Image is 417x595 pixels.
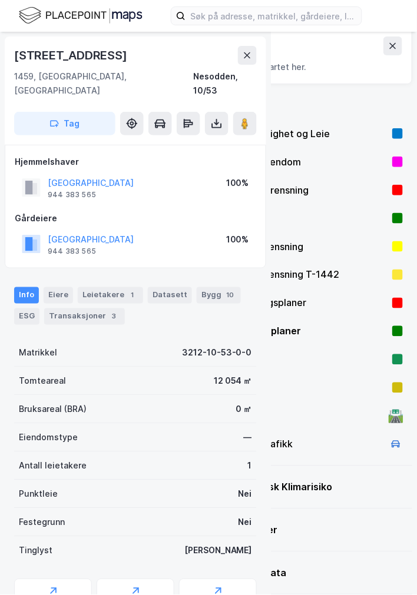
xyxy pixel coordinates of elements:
div: Kartlag [210,98,403,112]
div: 12 054 ㎡ [214,374,252,388]
div: BYA–% [225,381,388,395]
div: Støyforurensning [225,240,388,254]
div: [PERSON_NAME] [184,544,252,558]
div: 0 ㎡ [236,403,252,417]
div: Matrikkel [19,346,57,360]
div: Tinglyst [19,544,52,558]
div: Anleggseiendom [225,155,388,169]
div: Tomteareal [19,374,66,388]
div: 944 383 565 [48,247,96,256]
div: — [244,431,252,445]
div: Reguleringsplaner [225,296,388,310]
div: BRA–% [225,353,388,367]
div: Info [14,287,39,304]
div: Eiendomstype [19,431,78,445]
div: 1 [127,290,138,301]
div: Arealbruk [225,211,388,225]
div: Transaksjoner [44,308,125,325]
div: 100% [226,176,249,190]
div: 1 [248,459,252,473]
input: Søk på adresse, matrikkel, gårdeiere, leietakere eller personer [186,7,362,25]
div: Datasett [148,287,192,304]
div: Kontrollprogram for chat [358,539,417,595]
div: Nesodden, 10/53 [194,69,257,98]
div: Energi & Fysisk Klimarisiko [210,480,403,494]
div: Transaksjoner [210,523,403,537]
img: logo.f888ab2527a4732fd821a326f86c7f29.svg [19,5,143,26]
button: Tag [14,112,115,135]
div: Hjemmelshaver [15,155,256,169]
div: Punktleie [19,487,58,501]
div: Visualiser data i kartet her. [196,60,402,74]
div: Bygg [197,287,241,304]
div: Yield, Ledighet og Leie [225,127,388,141]
div: Eiere [44,287,73,304]
div: Festegrunn [19,516,65,530]
div: 10 [224,290,236,301]
div: Gårdeiere [15,211,256,225]
div: ESG [14,308,39,325]
div: Markedsdata [224,566,403,580]
iframe: Chat Widget [358,539,417,595]
div: Kommuneplaner [225,324,388,338]
div: 🛣️ [388,408,404,424]
div: Antall leietakere [19,459,87,473]
div: Leietakere [78,287,143,304]
div: 944 383 565 [48,190,96,200]
div: Grunnforurensning [225,183,388,197]
div: Nei [239,487,252,501]
div: [STREET_ADDRESS] [14,46,130,65]
div: 100% [226,232,249,247]
div: Bruksareal (BRA) [19,403,87,417]
div: Årsdøgntrafikk [225,437,384,451]
div: Støyforurensning T-1442 [225,268,388,282]
div: Veinett [225,409,384,423]
div: 3212-10-53-0-0 [182,346,252,360]
div: Nei [239,516,252,530]
div: 1459, [GEOGRAPHIC_DATA], [GEOGRAPHIC_DATA] [14,69,194,98]
div: 3 [108,311,120,323]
